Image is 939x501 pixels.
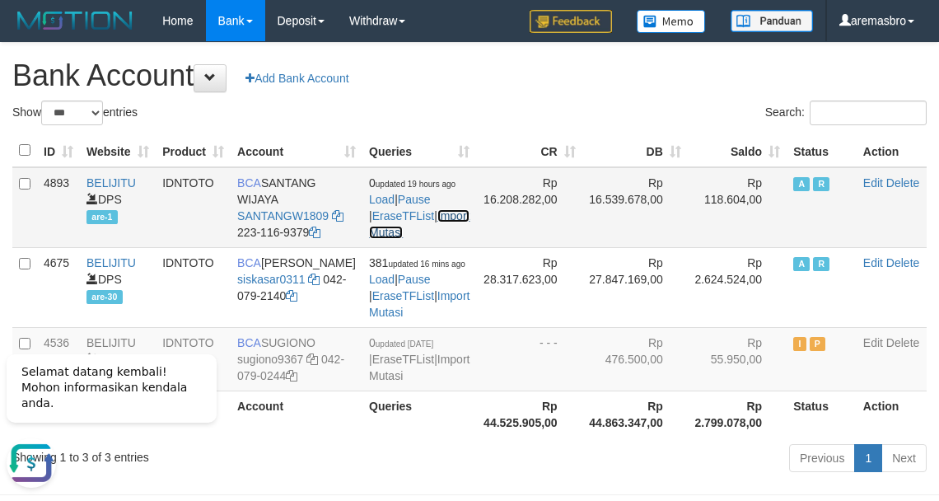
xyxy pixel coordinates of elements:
th: Rp 44.525.905,00 [476,391,582,438]
a: EraseTFList [372,209,434,222]
th: Rp 2.799.078,00 [688,391,787,438]
td: Rp 476.500,00 [582,327,688,391]
th: Website: activate to sort column ascending [80,134,156,167]
a: 1 [854,444,882,472]
span: are-1 [86,210,118,224]
td: 4536 [37,327,80,391]
a: EraseTFList [372,289,434,302]
a: Load [369,273,395,286]
span: 381 [369,256,465,269]
th: Queries [362,391,476,438]
th: Action [857,391,927,438]
th: Account [231,391,362,438]
span: Selamat datang kembali! Mohon informasikan kendala anda. [21,28,187,73]
img: Feedback.jpg [530,10,612,33]
a: Copy siskasar0311 to clipboard [308,273,320,286]
td: [PERSON_NAME] 042-079-2140 [231,247,362,327]
span: | | [369,336,469,382]
select: Showentries [41,101,103,125]
span: 0 [369,176,455,190]
a: sugiono9367 [237,353,303,366]
th: Rp 44.863.347,00 [582,391,688,438]
label: Search: [765,101,927,125]
input: Search: [810,101,927,125]
td: Rp 16.539.678,00 [582,167,688,248]
a: Next [881,444,927,472]
a: Copy 0420792140 to clipboard [286,289,297,302]
a: BELIJITU [86,256,136,269]
th: Product: activate to sort column ascending [156,134,231,167]
a: Import Mutasi [369,353,469,382]
span: are-30 [86,290,123,304]
span: Active [793,257,810,271]
a: Pause [398,193,431,206]
td: 4675 [37,247,80,327]
a: Copy 0420790244 to clipboard [286,369,297,382]
td: Rp 55.950,00 [688,327,787,391]
span: BCA [237,336,261,349]
td: SANTANG WIJAYA 223-116-9379 [231,167,362,248]
a: Copy 2231169379 to clipboard [309,226,320,239]
th: Account: activate to sort column ascending [231,134,362,167]
img: Button%20Memo.svg [637,10,706,33]
a: Edit [863,176,883,190]
a: Delete [886,256,919,269]
th: CR: activate to sort column ascending [476,134,582,167]
th: Queries: activate to sort column ascending [362,134,476,167]
a: Edit [863,256,883,269]
a: Edit [863,336,883,349]
a: Import Mutasi [369,209,469,239]
th: DB: activate to sort column ascending [582,134,688,167]
h1: Bank Account [12,59,927,92]
td: Rp 28.317.623,00 [476,247,582,327]
th: Saldo: activate to sort column ascending [688,134,787,167]
span: Running [813,257,829,271]
a: SANTANGW1809 [237,209,329,222]
td: IDNTOTO [156,247,231,327]
a: BELIJITU [86,176,136,190]
td: Rp 2.624.524,00 [688,247,787,327]
span: Running [813,177,829,191]
a: BELIJITU [86,336,136,349]
span: BCA [237,256,261,269]
td: IDNTOTO [156,327,231,391]
td: 4893 [37,167,80,248]
img: MOTION_logo.png [12,8,138,33]
a: siskasar0311 [237,273,306,286]
td: Rp 118.604,00 [688,167,787,248]
a: Load [369,193,395,206]
span: Active [793,177,810,191]
th: ID: activate to sort column ascending [37,134,80,167]
a: Delete [886,176,919,190]
span: updated [DATE] [376,339,433,349]
a: Previous [789,444,855,472]
a: Copy sugiono9367 to clipboard [306,353,318,366]
td: DPS [80,247,156,327]
span: Inactive [793,337,806,351]
a: Add Bank Account [235,64,359,92]
td: DPS [80,327,156,391]
img: panduan.png [731,10,813,32]
th: Status [787,134,857,167]
td: DPS [80,167,156,248]
td: - - - [476,327,582,391]
span: updated 16 mins ago [388,260,465,269]
th: Status [787,391,857,438]
span: Paused [810,337,826,351]
span: 0 [369,336,433,349]
a: EraseTFList [372,353,434,366]
a: Copy SANTANGW1809 to clipboard [332,209,343,222]
a: Import Mutasi [369,289,469,319]
a: Pause [398,273,431,286]
span: BCA [237,176,261,190]
th: Action [857,134,927,167]
span: | | | [369,256,469,319]
a: Delete [886,336,919,349]
span: updated 19 hours ago [376,180,455,189]
label: Show entries [12,101,138,125]
td: SUGIONO 042-079-0244 [231,327,362,391]
button: Open LiveChat chat widget [7,101,56,151]
td: Rp 16.208.282,00 [476,167,582,248]
span: | | | [369,176,469,239]
td: Rp 27.847.169,00 [582,247,688,327]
